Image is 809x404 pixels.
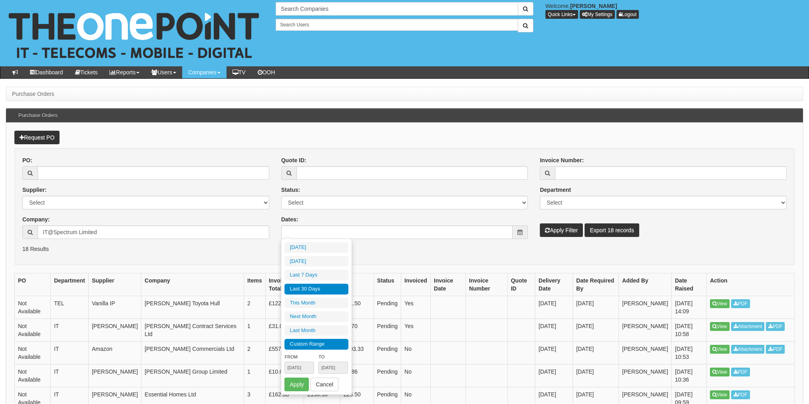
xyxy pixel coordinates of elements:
[14,131,60,144] a: Request PO
[401,318,431,341] td: Yes
[710,299,729,308] a: View
[141,296,244,318] td: [PERSON_NAME] Toyota Hull
[284,311,348,322] li: Next Month
[244,364,266,387] td: 1
[88,273,141,296] th: Supplier
[619,364,672,387] td: [PERSON_NAME]
[22,186,47,194] label: Supplier:
[15,273,51,296] th: PO
[182,66,227,78] a: Companies
[265,318,304,341] td: £31.00
[535,341,572,364] td: [DATE]
[401,341,431,364] td: No
[672,273,707,296] th: Date Raised
[731,368,750,376] a: PDF
[22,215,50,223] label: Company:
[580,10,615,19] a: My Settings
[244,341,266,364] td: 2
[535,364,572,387] td: [DATE]
[24,66,69,78] a: Dashboard
[141,318,244,341] td: [PERSON_NAME] Contract Services Ltd
[570,3,617,9] b: [PERSON_NAME]
[284,339,348,350] li: Custom Range
[88,341,141,364] td: Amazon
[540,156,584,164] label: Invoice Number:
[573,341,619,364] td: [DATE]
[69,66,104,78] a: Tickets
[766,345,785,354] a: PDF
[22,156,32,164] label: PO:
[51,273,89,296] th: Department
[710,390,729,399] a: View
[539,2,809,19] div: Welcome,
[265,273,304,296] th: Invoice Total
[731,299,750,308] a: PDF
[22,245,787,253] p: 18 Results
[340,318,374,341] td: £5.70
[731,390,750,399] a: PDF
[672,318,707,341] td: [DATE] 10:58
[710,345,729,354] a: View
[15,296,51,318] td: Not Available
[284,325,348,336] li: Last Month
[15,318,51,341] td: Not Available
[284,353,314,361] label: From
[340,273,374,296] th: GP
[545,10,578,19] button: Quick Links
[616,10,639,19] a: Logout
[265,341,304,364] td: £557.50
[284,256,348,267] li: [DATE]
[466,273,508,296] th: Invoice Number
[284,378,309,391] button: Apply
[535,296,572,318] td: [DATE]
[141,273,244,296] th: Company
[374,341,401,364] td: Pending
[430,273,465,296] th: Invoice Date
[401,273,431,296] th: Invoiced
[281,215,298,223] label: Dates:
[244,296,266,318] td: 2
[374,273,401,296] th: Status
[281,156,306,164] label: Quote ID:
[88,318,141,341] td: [PERSON_NAME]
[227,66,252,78] a: TV
[672,364,707,387] td: [DATE] 10:36
[672,296,707,318] td: [DATE] 14:09
[141,341,244,364] td: [PERSON_NAME] Commercials Ltd
[573,273,619,296] th: Date Required By
[276,2,518,16] input: Search Companies
[619,341,672,364] td: [PERSON_NAME]
[584,223,639,237] a: Export 18 records
[374,318,401,341] td: Pending
[619,273,672,296] th: Added By
[51,341,89,364] td: IT
[284,242,348,253] li: [DATE]
[340,341,374,364] td: £103.33
[145,66,182,78] a: Users
[766,322,785,331] a: PDF
[573,318,619,341] td: [DATE]
[540,223,583,237] button: Apply Filter
[244,318,266,341] td: 1
[374,296,401,318] td: Pending
[284,270,348,281] li: Last 7 Days
[401,364,431,387] td: No
[535,318,572,341] td: [DATE]
[12,90,54,98] li: Purchase Orders
[535,273,572,296] th: Delivery Date
[15,341,51,364] td: Not Available
[252,66,281,78] a: OOH
[281,186,300,194] label: Status:
[276,19,518,31] input: Search Users
[103,66,145,78] a: Reports
[284,298,348,308] li: This Month
[244,273,266,296] th: Items
[284,284,348,295] li: Last 30 Days
[318,353,348,361] label: To
[51,318,89,341] td: IT
[340,296,374,318] td: £21.50
[265,296,304,318] td: £122.50
[15,364,51,387] td: Not Available
[710,368,729,376] a: View
[507,273,535,296] th: Quote ID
